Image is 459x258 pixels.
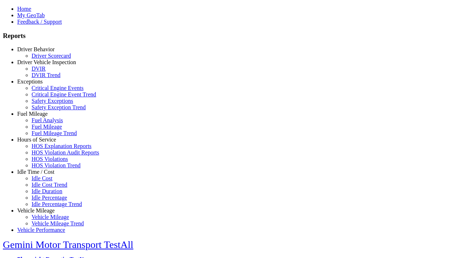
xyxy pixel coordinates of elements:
[17,137,56,143] a: Hours of Service
[32,214,69,220] a: Vehicle Mileage
[17,169,55,175] a: Idle Time / Cost
[32,201,82,207] a: Idle Percentage Trend
[17,6,31,12] a: Home
[17,12,45,18] a: My GeoTab
[32,162,81,168] a: HOS Violation Trend
[32,117,63,123] a: Fuel Analysis
[32,66,46,72] a: DVIR
[32,72,60,78] a: DVIR Trend
[17,46,55,52] a: Driver Behavior
[32,98,73,104] a: Safety Exceptions
[32,85,84,91] a: Critical Engine Events
[17,207,55,214] a: Vehicle Mileage
[32,143,91,149] a: HOS Explanation Reports
[32,149,99,156] a: HOS Violation Audit Reports
[32,124,62,130] a: Fuel Mileage
[32,188,62,194] a: Idle Duration
[32,156,68,162] a: HOS Violations
[3,239,133,250] a: Gemini Motor Transport TestAll
[32,182,67,188] a: Idle Cost Trend
[32,220,84,226] a: Vehicle Mileage Trend
[32,104,86,110] a: Safety Exception Trend
[32,53,71,59] a: Driver Scorecard
[17,78,43,85] a: Exceptions
[17,111,48,117] a: Fuel Mileage
[17,227,65,233] a: Vehicle Performance
[32,130,77,136] a: Fuel Mileage Trend
[17,19,62,25] a: Feedback / Support
[32,175,52,181] a: Idle Cost
[17,59,76,65] a: Driver Vehicle Inspection
[32,195,67,201] a: Idle Percentage
[32,91,96,97] a: Critical Engine Event Trend
[3,32,456,40] h3: Reports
